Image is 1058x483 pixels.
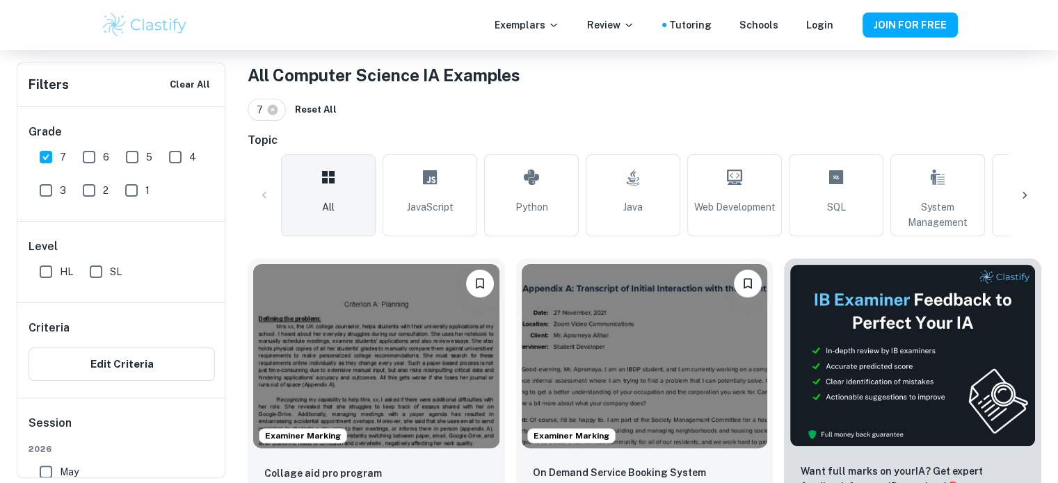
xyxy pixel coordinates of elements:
img: Computer Science IA example thumbnail: On Demand Service Booking System Documen [522,264,768,448]
img: Clastify logo [101,11,189,39]
p: Collage aid pro program [264,466,382,481]
span: 6 [103,149,109,165]
span: Examiner Marking [528,429,615,442]
span: 2 [103,183,109,198]
h6: Filters [29,75,69,95]
button: Reset All [291,99,340,120]
img: Computer Science IA example thumbnail: Collage aid pro program [253,264,499,448]
span: Python [515,199,548,215]
button: Edit Criteria [29,347,215,381]
h6: Level [29,238,215,255]
div: 7 [248,99,286,121]
p: Exemplars [495,17,559,33]
span: 1 [145,183,150,198]
button: Please log in to bookmark exemplars [466,270,494,297]
button: Please log in to bookmark exemplars [734,270,762,297]
span: HL [60,264,73,279]
a: Login [806,17,833,33]
a: Schools [739,17,778,33]
h6: Grade [29,124,215,140]
span: 7 [60,149,66,165]
h6: Topic [248,132,1041,149]
span: May [60,464,79,480]
span: Examiner Marking [259,429,346,442]
span: 7 [257,102,269,117]
span: All [322,199,335,215]
button: JOIN FOR FREE [863,13,958,38]
button: Help and Feedback [844,22,851,28]
button: Clear All [166,74,214,95]
span: SL [110,264,122,279]
span: 3 [60,183,66,198]
span: SQL [827,199,846,215]
h1: All Computer Science IA Examples [248,63,1041,88]
img: Thumbnail [790,264,1036,447]
h6: Criteria [29,320,70,336]
a: Tutoring [669,17,712,33]
span: Java [623,199,643,215]
span: System Management [897,199,979,230]
span: 2026 [29,443,215,455]
p: Review [587,17,634,33]
span: JavaScript [407,199,454,215]
span: 4 [189,149,196,165]
span: 5 [146,149,152,165]
h6: Session [29,415,215,443]
span: Web Development [694,199,776,215]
